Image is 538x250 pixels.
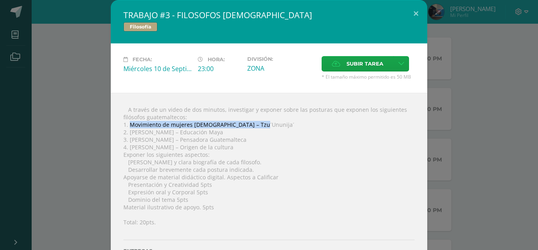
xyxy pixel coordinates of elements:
[208,56,225,62] span: Hora:
[322,73,415,80] span: * El tamaño máximo permitido es 50 MB
[198,64,241,73] div: 23:00
[247,64,315,73] div: ZONA
[133,56,152,62] span: Fecha:
[347,56,383,71] span: Subir tarea
[123,22,157,32] span: Filosofía
[247,56,315,62] label: División:
[123,64,191,73] div: Miércoles 10 de Septiembre
[123,9,415,21] h2: TRABAJO #3 - FILOSOFOS [DEMOGRAPHIC_DATA]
